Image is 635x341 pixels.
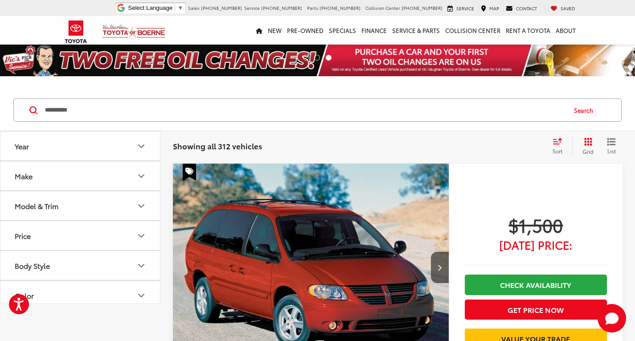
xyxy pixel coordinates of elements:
img: Toyota [59,17,93,46]
button: Next image [431,252,449,283]
button: Model & TrimModel & Trim [0,191,161,220]
img: Vic Vaughan Toyota of Boerne [102,24,166,40]
div: Price [136,230,147,241]
button: Toggle Chat Window [598,304,626,333]
span: Showing all 312 vehicles [173,140,262,151]
span: Grid [582,148,594,155]
span: Collision Center [365,4,400,11]
span: Saved [561,5,575,12]
span: Sales [188,4,200,11]
span: Map [489,5,499,12]
span: ▼ [177,4,183,11]
button: Grid View [572,137,600,155]
a: Rent a Toyota [503,16,553,45]
div: Price [15,231,31,240]
button: Get Price Now [465,300,607,320]
span: Parts [307,4,318,11]
button: MakeMake [0,161,161,190]
a: Home [253,16,265,45]
a: Service & Parts: Opens in a new tab [389,16,442,45]
button: Select sort value [548,137,572,155]
div: Year [136,141,147,152]
div: Make [15,172,33,180]
a: My Saved Vehicles [548,5,578,12]
button: ColorColor [0,281,161,310]
button: YearYear [0,131,161,160]
a: New [265,16,284,45]
a: Select Language​ [128,4,183,11]
a: Service [445,5,476,12]
a: Check Availability [465,275,607,295]
a: Finance [359,16,389,45]
span: Sort [553,147,562,155]
span: [PHONE_NUMBER] [201,4,242,11]
span: Service [244,4,260,11]
div: Color [15,291,34,300]
input: Search by Make, Model, or Keyword [44,99,565,121]
button: Body StyleBody Style [0,251,161,280]
a: Collision Center [442,16,503,45]
span: [PHONE_NUMBER] [401,4,442,11]
div: Color [136,290,147,301]
svg: Start Chat [598,304,626,333]
span: [PHONE_NUMBER] [320,4,361,11]
a: Specials [326,16,359,45]
button: PricePrice [0,221,161,250]
div: Body Style [136,260,147,271]
a: Pre-Owned [284,16,326,45]
span: $1,500 [465,214,607,236]
span: Select Language [128,4,172,11]
button: Search [565,99,606,121]
button: List View [600,137,623,155]
div: Body Style [15,261,50,270]
span: Contact [516,5,537,12]
div: Model & Trim [15,201,58,210]
span: List [607,147,616,155]
span: Service [456,5,474,12]
span: [DATE] Price: [465,240,607,249]
span: [PHONE_NUMBER] [261,4,302,11]
a: Map [479,5,501,12]
span: Special [183,164,196,181]
a: About [553,16,578,45]
div: Make [136,171,147,181]
div: Year [15,142,29,150]
a: Contact [504,5,539,12]
div: Model & Trim [136,201,147,211]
